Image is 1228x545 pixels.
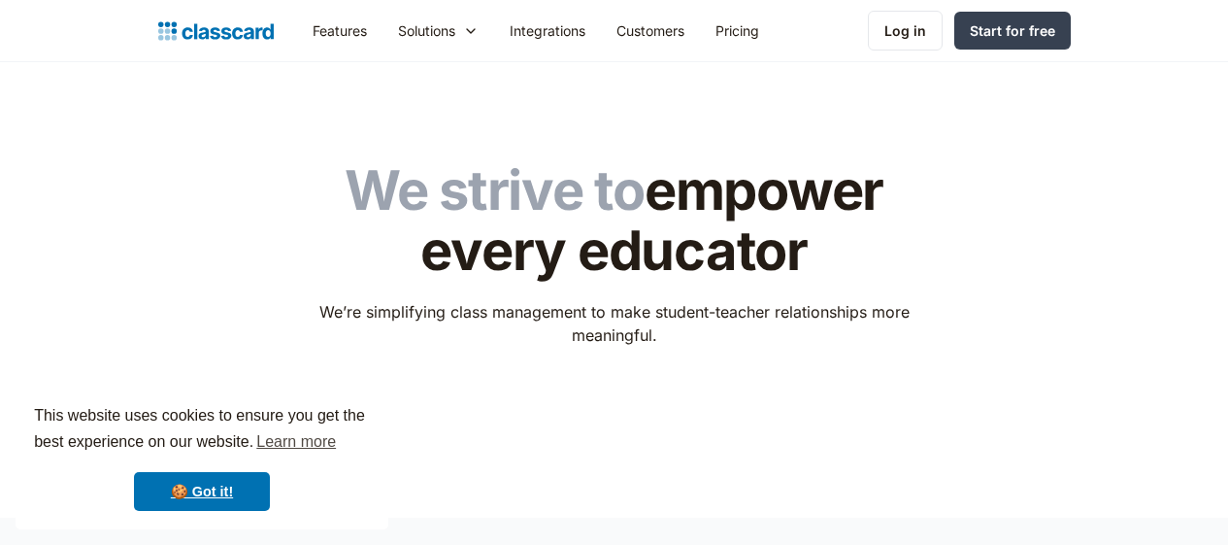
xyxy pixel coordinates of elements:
[158,17,274,45] a: home
[253,427,339,457] a: learn more about cookies
[601,9,700,52] a: Customers
[297,9,382,52] a: Features
[134,472,270,511] a: dismiss cookie message
[16,386,388,529] div: cookieconsent
[884,20,926,41] div: Log in
[868,11,943,51] a: Log in
[306,161,922,281] h1: empower every educator
[398,20,455,41] div: Solutions
[34,404,370,457] span: This website uses cookies to ensure you get the best experience on our website.
[970,20,1055,41] div: Start for free
[345,157,645,223] span: We strive to
[306,300,922,347] p: We’re simplifying class management to make student-teacher relationships more meaningful.
[954,12,1071,50] a: Start for free
[700,9,775,52] a: Pricing
[382,9,494,52] div: Solutions
[494,9,601,52] a: Integrations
